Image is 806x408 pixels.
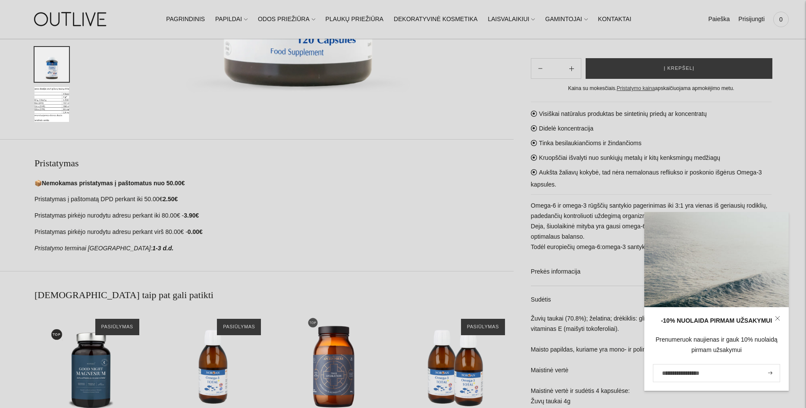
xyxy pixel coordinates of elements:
span: 0 [775,13,787,25]
button: Translation missing: en.general.accessibility.image_thumbail [34,87,69,122]
a: 0 [773,10,789,29]
em: Pristatymo terminai [GEOGRAPHIC_DATA]: [34,245,152,252]
strong: 1-3 d.d. [152,245,173,252]
p: Pristatymas pirkėjo nurodytu adresu perkant iki 80.00€ - [34,211,514,221]
div: Kaina su mokesčiais. apskaičiuojama apmokėjimo metu. [531,84,772,93]
a: Prisijungti [738,10,765,29]
button: Subtract product quantity [562,58,581,79]
a: ODOS PRIEŽIŪRA [258,10,315,29]
a: Pristatymo kaina [617,85,655,91]
input: Product quantity [549,62,562,75]
button: Add product quantity [531,58,549,79]
div: -10% NUOLAIDA PIRMAM UŽSAKYMUI [653,316,780,326]
a: PAGRINDINIS [166,10,205,29]
h2: [DEMOGRAPHIC_DATA] taip pat gali patikti [34,289,514,302]
strong: Nemokamas pristatymas į paštomatus nuo 50.00€ [42,180,185,187]
strong: 0.00€ [188,228,203,235]
a: Prekės informacija [531,258,772,286]
a: PAPILDAI [215,10,248,29]
div: Prenumeruok naujienas ir gauk 10% nuolaidą pirmam užsakymui [653,335,780,355]
button: Į krepšelį [586,58,772,79]
a: PLAUKŲ PRIEŽIŪRA [326,10,384,29]
p: 📦 [34,178,514,189]
h2: Pristatymas [34,157,514,170]
button: Translation missing: en.general.accessibility.image_thumbail [34,47,69,82]
p: Omega-6 ir omega-3 rūgščių santykio pagerinimas iki 3:1 yra vienas iš geriausių rodiklių, padedan... [531,200,772,252]
p: Pristatymas į paštomatą DPD perkant iki 50.00€ [34,194,514,205]
a: Sudėtis [531,286,772,314]
a: DEKORATYVINĖ KOSMETIKA [394,10,477,29]
span: Į krepšelį [664,64,694,73]
strong: 2.50€ [163,196,178,202]
a: LAISVALAIKIUI [488,10,535,29]
a: Paieška [708,10,730,29]
p: Pristatymas pirkėjo nurodytu adresu perkant virš 80.00€ - [34,227,514,237]
a: KONTAKTAI [598,10,631,29]
a: GAMINTOJAI [545,10,587,29]
strong: 3.90€ [184,212,199,219]
img: OUTLIVE [17,4,125,34]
